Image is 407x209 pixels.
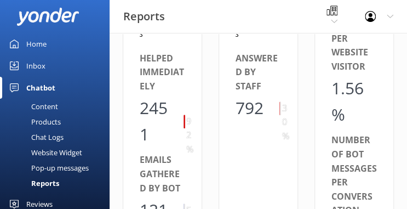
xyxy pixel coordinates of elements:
[7,176,59,191] div: Reports
[123,8,165,25] h3: Reports
[7,160,110,176] a: Pop-up messages
[7,114,61,129] div: Products
[236,52,281,94] div: Answered by staff
[7,99,58,114] div: Content
[7,176,110,191] a: Reports
[184,115,196,157] div: 92%
[140,52,185,94] div: Helped immediately
[7,114,110,129] a: Products
[279,101,292,144] div: 30%
[26,33,47,55] div: Home
[236,95,268,121] div: 792
[140,153,185,195] div: Emails gathered by bot
[7,145,110,160] a: Website Widget
[7,129,64,145] div: Chat Logs
[7,129,110,145] a: Chat Logs
[16,8,79,26] img: yonder-white-logo.png
[7,99,110,114] a: Content
[140,95,173,148] div: 2451
[331,3,377,74] div: Conversations per website visitor
[7,145,82,160] div: Website Widget
[26,55,45,77] div: Inbox
[26,77,55,99] div: Chatbot
[331,75,366,128] div: 1.56 %
[7,160,89,176] div: Pop-up messages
